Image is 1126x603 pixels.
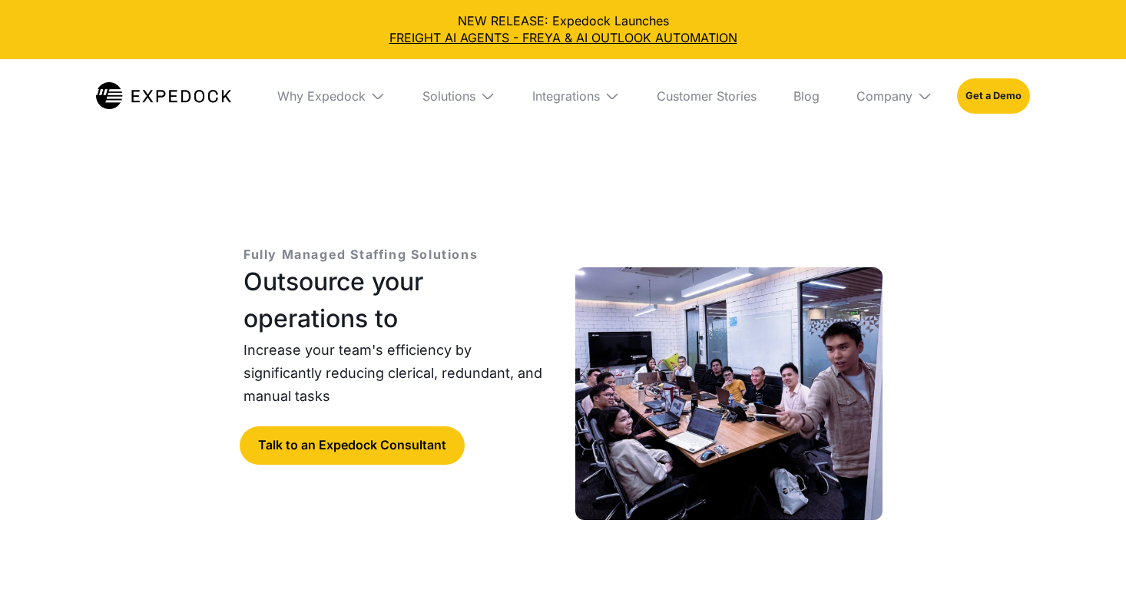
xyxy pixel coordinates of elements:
[243,245,478,263] p: Fully Managed Staffing Solutions
[781,59,832,133] a: Blog
[856,88,912,104] div: Company
[422,88,475,104] div: Solutions
[957,78,1030,114] a: Get a Demo
[12,12,1114,47] div: NEW RELEASE: Expedock Launches
[277,88,366,104] div: Why Expedock
[532,88,600,104] div: Integrations
[240,426,465,465] a: Talk to an Expedock Consultant
[520,59,632,133] div: Integrations
[243,263,551,337] h1: Outsource your operations to
[644,59,769,133] a: Customer Stories
[243,339,551,408] p: Increase your team's efficiency by significantly reducing clerical, redundant, and manual tasks
[844,59,945,133] div: Company
[265,59,398,133] div: Why Expedock
[12,29,1114,46] a: FREIGHT AI AGENTS - FREYA & AI OUTLOOK AUTOMATION
[410,59,508,133] div: Solutions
